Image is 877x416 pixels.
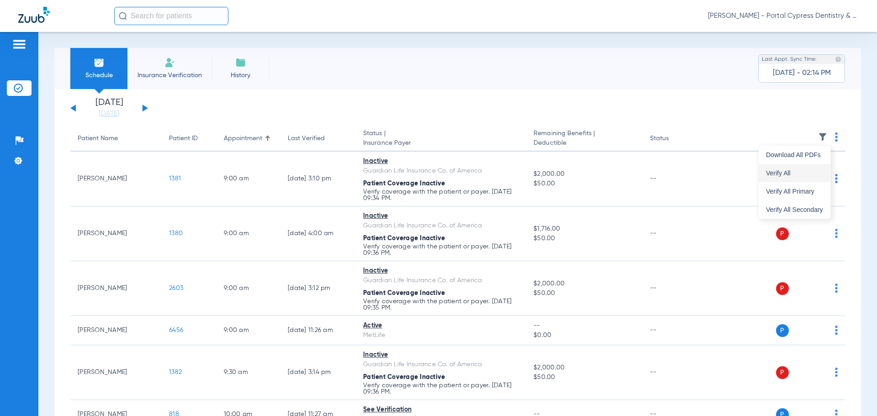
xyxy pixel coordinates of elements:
[766,206,823,213] span: Verify All Secondary
[831,372,877,416] iframe: Chat Widget
[766,152,823,158] span: Download All PDFs
[766,170,823,176] span: Verify All
[766,188,823,195] span: Verify All Primary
